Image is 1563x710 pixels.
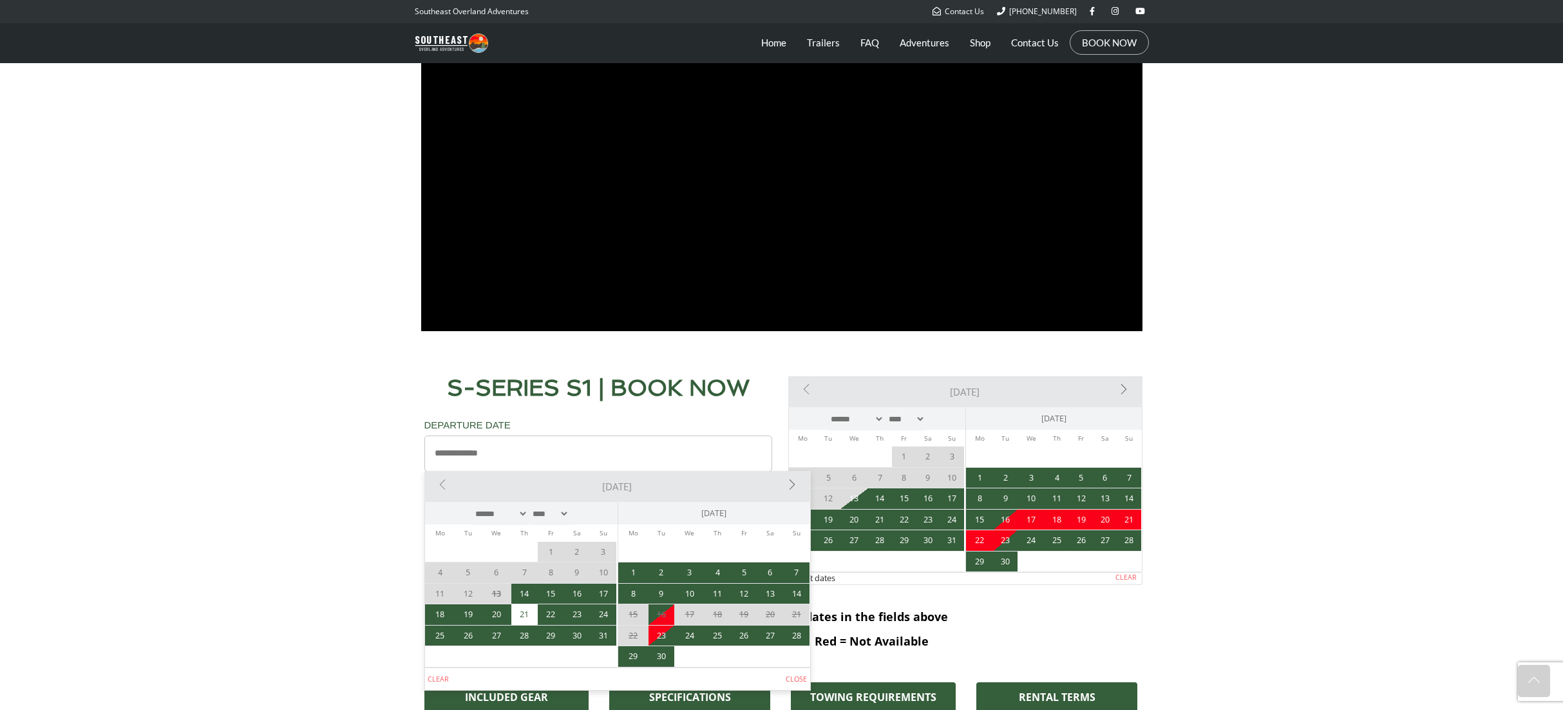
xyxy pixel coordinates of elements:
[916,510,940,530] a: 23
[840,488,868,509] span: Not available Rules: Not check-out, This is earlier than allowed by our advance reservation rules.
[511,528,537,537] span: Thursday
[731,528,757,537] span: Friday
[784,528,810,537] span: Sunday
[731,584,757,604] a: 12
[705,528,730,537] span: Thursday
[691,668,806,690] a: Close
[455,528,481,537] span: Tuesday
[591,528,616,537] span: Sunday
[455,626,482,646] a: 26
[731,604,757,625] span: Booked
[807,26,840,59] a: Trailers
[994,468,1018,488] a: 2
[618,626,649,646] span: Booked
[1069,468,1093,488] a: 5
[538,528,564,537] span: Friday
[940,510,964,530] a: 24
[757,584,783,604] a: 13
[783,562,810,583] a: 7
[892,530,916,551] a: 29
[783,604,810,625] span: Booked
[425,626,455,646] a: 25
[618,604,649,625] span: Available (1) Rules: Not check-in
[731,562,757,583] a: 5
[994,530,1018,551] a: 23
[618,502,810,524] div: [DATE]
[564,626,590,646] a: 30
[425,584,455,604] span: Day in the past
[817,434,840,443] span: Tuesday
[705,626,731,646] a: 25
[757,562,783,583] a: 6
[590,604,616,625] a: 24
[997,6,1077,17] a: [PHONE_NUMBER]
[619,528,649,537] span: Monday
[465,692,548,702] span: INCLUDED GEAR
[649,562,675,583] a: 2
[425,562,455,583] span: Day in the past
[966,407,1142,430] div: [DATE]
[538,584,564,604] a: 15
[538,562,564,583] span: Day in the past
[425,604,455,625] a: 18
[1045,488,1069,509] a: 11
[1117,434,1141,443] span: Sunday
[1045,510,1069,530] span: Booked
[994,552,1018,572] a: 30
[455,584,482,604] span: Day in the past
[817,510,840,530] a: 19
[916,446,940,467] span: Day in the past
[511,584,538,604] a: 14
[1045,434,1068,443] span: Thursday
[618,646,649,667] a: 29
[933,6,984,17] a: Contact Us
[868,434,891,443] span: Thursday
[868,510,892,530] a: 21
[1117,530,1141,551] a: 28
[415,34,488,53] img: Southeast Overland Adventures
[940,488,964,509] a: 17
[840,468,868,488] span: Day in the past
[649,626,675,646] a: 23
[810,692,936,702] span: TOWING REQUIREMENTS
[1009,6,1077,17] span: [PHONE_NUMBER]
[511,626,538,646] a: 28
[817,530,840,551] a: 26
[564,584,590,604] a: 16
[511,562,538,583] span: Day in the past
[967,434,994,443] span: Monday
[817,468,840,488] span: Day in the past
[590,562,616,583] span: Day in the past
[511,604,538,625] a: 21
[966,552,994,572] a: 29
[892,488,916,509] a: 15
[757,604,783,625] span: Booked
[481,584,511,604] span: Not available Rules: Not check-out, This is earlier than allowed by our advance reservation rules.
[1093,488,1117,509] a: 13
[892,446,916,467] span: Day in the past
[940,468,964,488] span: Day in the past
[731,626,757,646] a: 26
[564,604,590,625] a: 23
[590,626,616,646] a: 31
[892,434,915,443] span: Friday
[481,626,511,646] a: 27
[421,376,775,399] h2: S-SERIES S1 | BOOK NOW
[1045,530,1069,551] a: 25
[1117,468,1141,488] a: 7
[649,528,674,537] span: Tuesday
[675,528,705,537] span: Wednesday
[481,562,511,583] span: Day in the past
[994,488,1018,509] a: 9
[916,434,940,443] span: Saturday
[817,488,840,509] span: Day in the past
[966,530,994,551] span: Booked
[674,584,705,604] a: 10
[1018,510,1045,530] span: Booked
[916,468,940,488] span: Day in the past
[564,562,590,583] span: Day in the past
[868,468,892,488] span: Day in the past
[538,542,564,562] span: Day in the past
[1117,510,1141,530] span: Booked
[482,528,511,537] span: Wednesday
